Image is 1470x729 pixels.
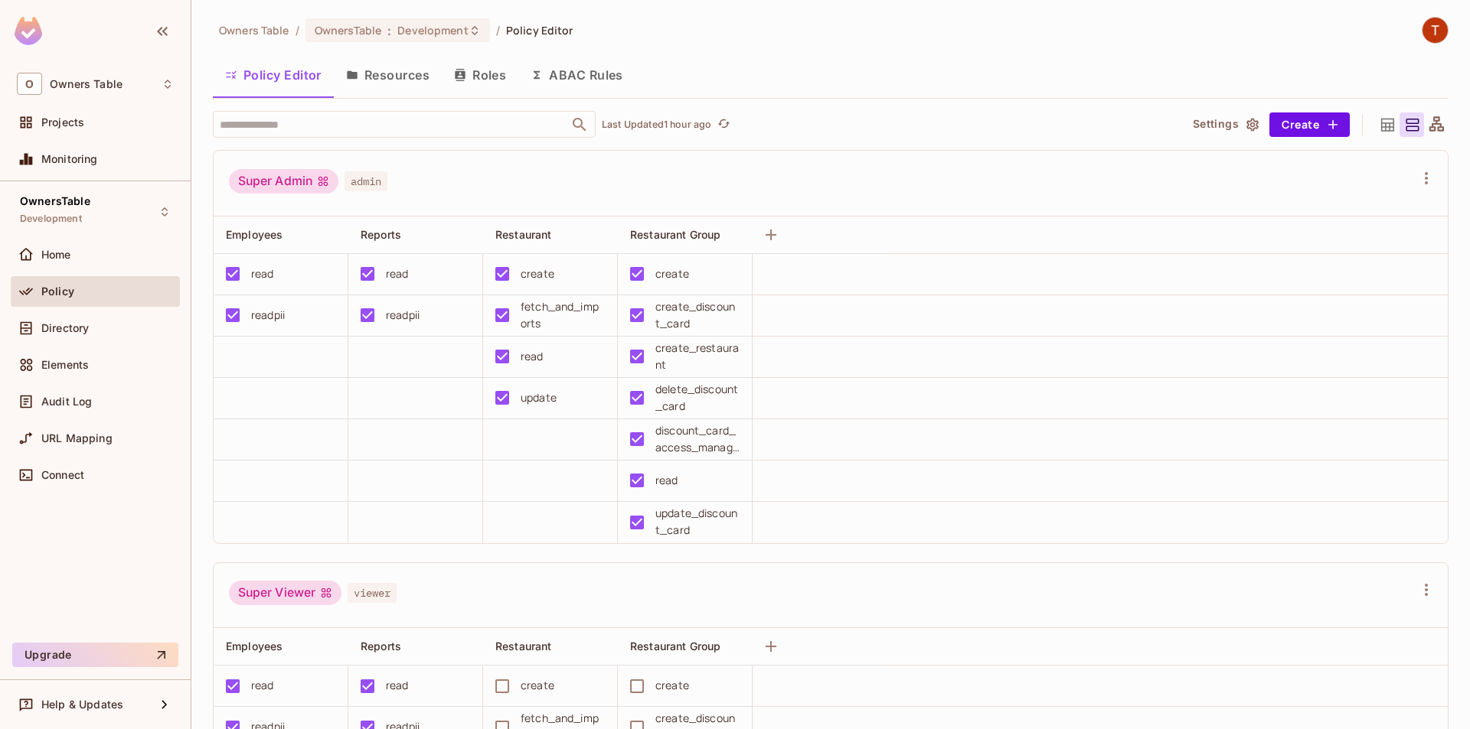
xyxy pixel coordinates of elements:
span: Home [41,249,71,261]
div: read [251,677,274,694]
span: Development [20,213,82,225]
button: Settings [1187,112,1263,137]
li: / [296,23,299,37]
button: Resources [334,56,442,94]
span: Click to refresh data [711,116,733,134]
span: Development [397,23,468,37]
span: O [17,73,42,95]
span: OwnersTable [20,195,90,207]
span: Audit Log [41,395,92,408]
span: Policy [41,285,74,298]
button: Policy Editor [213,56,334,94]
span: Connect [41,469,84,481]
span: Elements [41,359,89,371]
img: TableSteaks Development [1423,18,1448,43]
div: readpii [386,307,420,324]
span: admin [345,171,387,191]
div: create [655,265,689,282]
button: Roles [442,56,518,94]
div: create [655,677,689,694]
div: read [521,348,544,365]
div: create [521,265,554,282]
span: Restaurant [495,228,552,241]
button: refresh [714,116,733,134]
div: Super Viewer [229,581,341,605]
span: Reports [361,640,401,653]
div: discount_card_access_management [655,422,740,456]
button: Open [569,114,590,135]
div: read [386,677,409,694]
div: update_discount_card [655,505,740,539]
span: Restaurant Group [630,640,720,653]
div: read [655,472,678,489]
div: readpii [251,307,285,324]
button: Create [1269,112,1350,137]
li: / [496,23,500,37]
div: Super Admin [229,169,338,194]
div: read [251,265,274,282]
span: Reports [361,228,401,241]
div: create_discount_card [655,298,740,332]
span: : [387,24,392,37]
span: Help & Updates [41,698,123,711]
span: viewer [348,583,397,603]
span: Restaurant [495,640,552,653]
div: fetch_and_imports [521,298,605,332]
div: create [521,677,554,694]
div: update [521,389,557,406]
span: Monitoring [41,153,98,165]
div: read [386,265,409,282]
span: Policy Editor [506,23,573,37]
span: Restaurant Group [630,228,720,241]
span: refresh [717,117,730,132]
span: Projects [41,116,84,129]
span: Employees [226,228,283,241]
span: Directory [41,322,89,334]
img: SReyMgAAAABJRU5ErkJggg== [15,17,42,45]
span: OwnersTable [315,23,381,37]
div: create_restaurant [655,340,740,373]
span: URL Mapping [41,432,113,444]
div: delete_discount_card [655,381,740,415]
button: ABAC Rules [518,56,635,94]
span: the active workspace [219,23,289,37]
span: Employees [226,640,283,653]
button: Upgrade [12,643,178,667]
span: Workspace: Owners Table [50,78,122,90]
p: Last Updated 1 hour ago [602,119,711,131]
